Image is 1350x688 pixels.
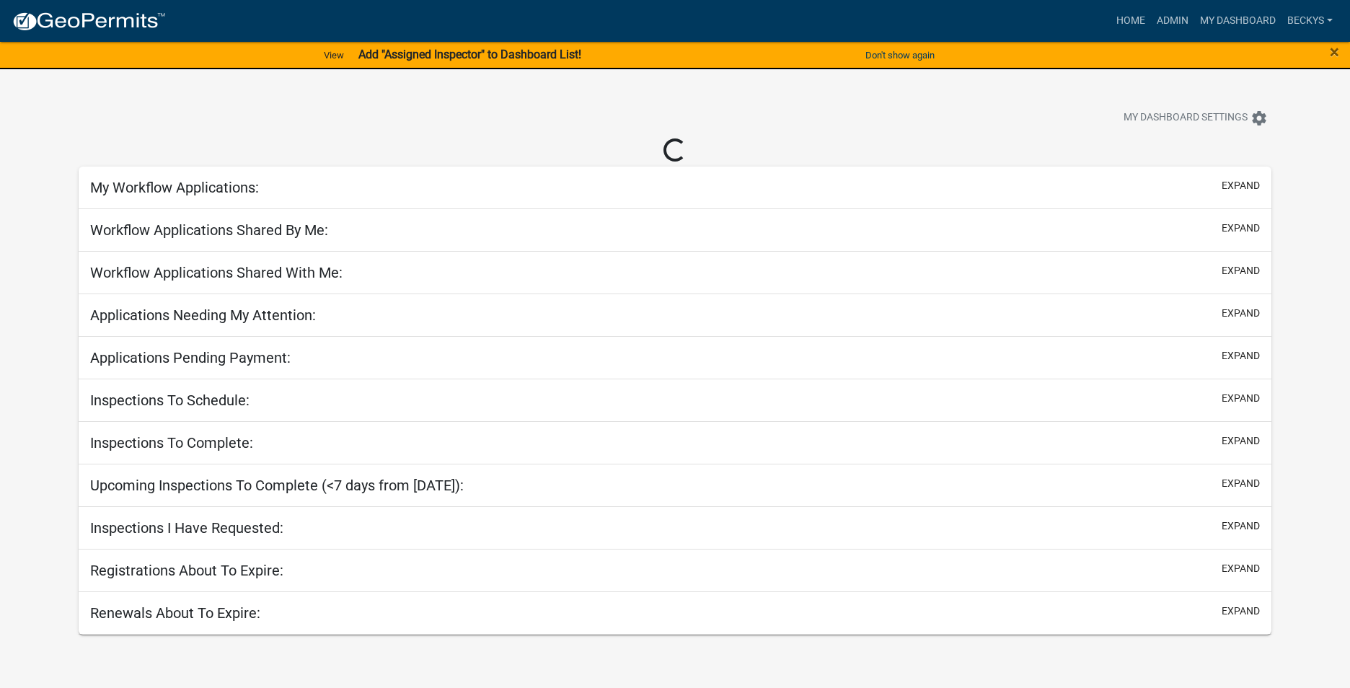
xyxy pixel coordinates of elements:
[90,179,259,196] h5: My Workflow Applications:
[90,604,260,622] h5: Renewals About To Expire:
[1222,178,1260,193] button: expand
[1222,306,1260,321] button: expand
[1222,221,1260,236] button: expand
[1112,104,1279,132] button: My Dashboard Settingssettings
[1222,561,1260,576] button: expand
[90,519,283,537] h5: Inspections I Have Requested:
[1222,519,1260,534] button: expand
[90,477,464,494] h5: Upcoming Inspections To Complete (<7 days from [DATE]):
[1194,7,1281,35] a: My Dashboard
[1222,391,1260,406] button: expand
[90,349,291,366] h5: Applications Pending Payment:
[318,43,350,67] a: View
[1330,43,1339,61] button: Close
[860,43,940,67] button: Don't show again
[1222,433,1260,449] button: expand
[1330,42,1339,62] span: ×
[1222,476,1260,491] button: expand
[90,434,253,451] h5: Inspections To Complete:
[1250,110,1268,127] i: settings
[1111,7,1151,35] a: Home
[90,392,250,409] h5: Inspections To Schedule:
[1222,604,1260,619] button: expand
[90,562,283,579] h5: Registrations About To Expire:
[358,48,581,61] strong: Add "Assigned Inspector" to Dashboard List!
[90,306,316,324] h5: Applications Needing My Attention:
[1124,110,1248,127] span: My Dashboard Settings
[1281,7,1338,35] a: beckys
[1151,7,1194,35] a: Admin
[1222,348,1260,363] button: expand
[90,264,343,281] h5: Workflow Applications Shared With Me:
[90,221,328,239] h5: Workflow Applications Shared By Me:
[1222,263,1260,278] button: expand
